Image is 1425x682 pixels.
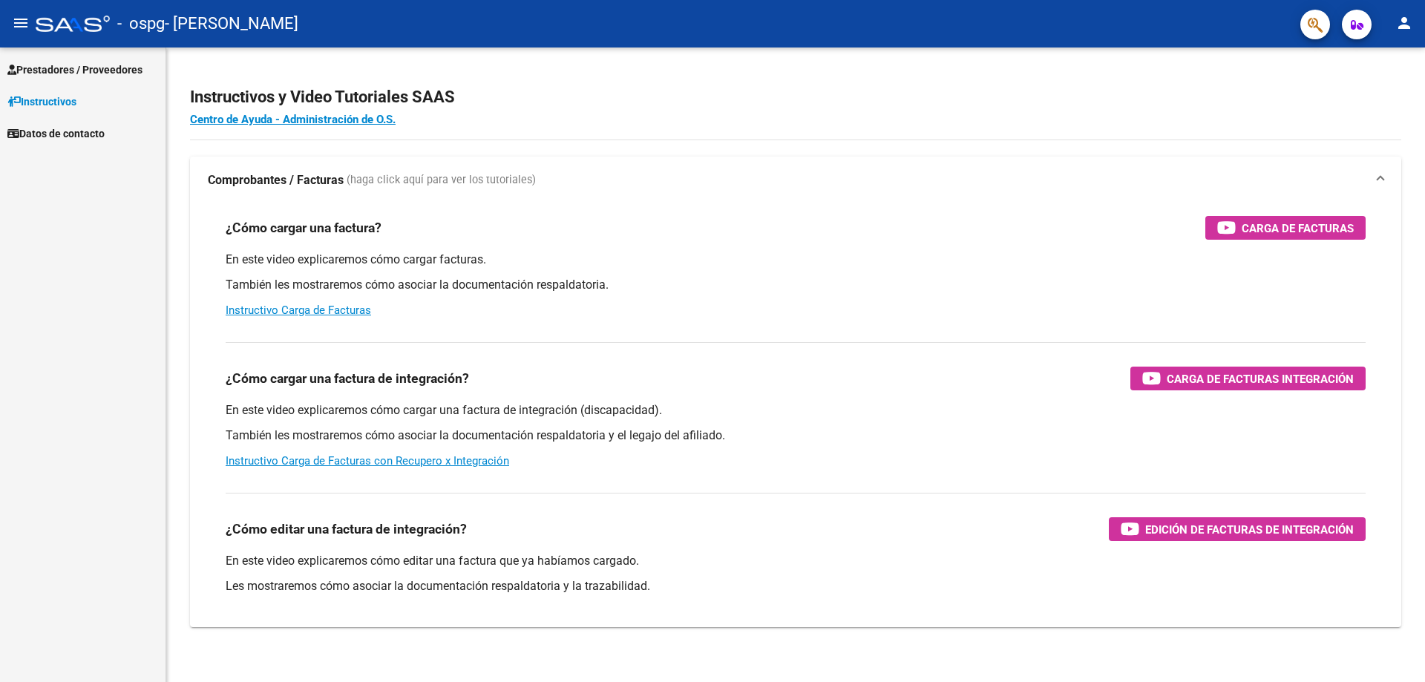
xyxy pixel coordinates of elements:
[117,7,165,40] span: - ospg
[226,427,1366,444] p: También les mostraremos cómo asociar la documentación respaldatoria y el legajo del afiliado.
[190,157,1401,204] mat-expansion-panel-header: Comprobantes / Facturas (haga click aquí para ver los tutoriales)
[7,125,105,142] span: Datos de contacto
[190,113,396,126] a: Centro de Ayuda - Administración de O.S.
[208,172,344,188] strong: Comprobantes / Facturas
[1130,367,1366,390] button: Carga de Facturas Integración
[1395,14,1413,32] mat-icon: person
[226,553,1366,569] p: En este video explicaremos cómo editar una factura que ya habíamos cargado.
[1145,520,1354,539] span: Edición de Facturas de integración
[1242,219,1354,237] span: Carga de Facturas
[226,402,1366,419] p: En este video explicaremos cómo cargar una factura de integración (discapacidad).
[7,94,76,110] span: Instructivos
[1167,370,1354,388] span: Carga de Facturas Integración
[347,172,536,188] span: (haga click aquí para ver los tutoriales)
[12,14,30,32] mat-icon: menu
[1375,632,1410,667] iframe: Intercom live chat
[190,204,1401,627] div: Comprobantes / Facturas (haga click aquí para ver los tutoriales)
[226,304,371,317] a: Instructivo Carga de Facturas
[1205,216,1366,240] button: Carga de Facturas
[1109,517,1366,541] button: Edición de Facturas de integración
[7,62,142,78] span: Prestadores / Proveedores
[226,217,381,238] h3: ¿Cómo cargar una factura?
[165,7,298,40] span: - [PERSON_NAME]
[190,83,1401,111] h2: Instructivos y Video Tutoriales SAAS
[226,578,1366,594] p: Les mostraremos cómo asociar la documentación respaldatoria y la trazabilidad.
[226,368,469,389] h3: ¿Cómo cargar una factura de integración?
[226,277,1366,293] p: También les mostraremos cómo asociar la documentación respaldatoria.
[226,454,509,468] a: Instructivo Carga de Facturas con Recupero x Integración
[226,519,467,540] h3: ¿Cómo editar una factura de integración?
[226,252,1366,268] p: En este video explicaremos cómo cargar facturas.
